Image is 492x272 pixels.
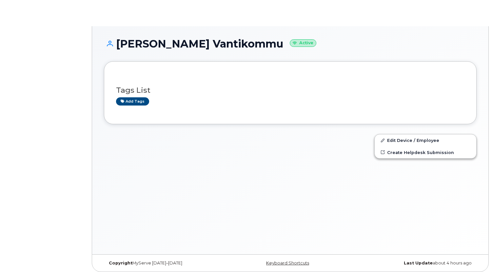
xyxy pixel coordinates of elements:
a: Add tags [116,97,149,106]
h1: [PERSON_NAME] Vantikommu [104,38,477,49]
strong: Last Update [404,261,433,265]
small: Active [290,39,316,47]
a: Keyboard Shortcuts [266,261,309,265]
h3: Tags List [116,86,464,94]
div: about 4 hours ago [352,261,477,266]
a: Edit Device / Employee [375,134,476,146]
strong: Copyright [109,261,132,265]
a: Create Helpdesk Submission [375,146,476,158]
div: MyServe [DATE]–[DATE] [104,261,228,266]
